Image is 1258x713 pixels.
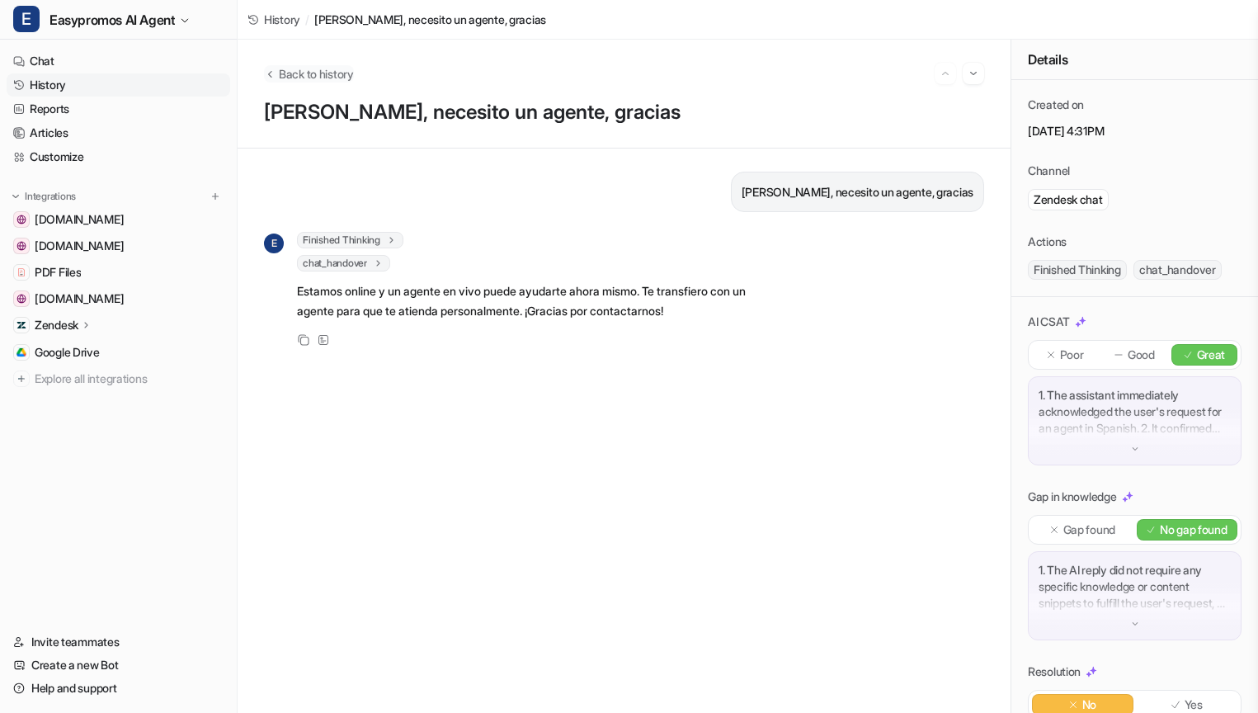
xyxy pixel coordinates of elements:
[1028,123,1242,139] p: [DATE] 4:31PM
[7,341,230,364] a: Google DriveGoogle Drive
[16,241,26,251] img: easypromos-apiref.redoc.ly
[16,347,26,357] img: Google Drive
[1039,562,1231,611] p: 1. The AI reply did not require any specific knowledge or content snippets to fulfill the user's ...
[16,320,26,330] img: Zendesk
[7,97,230,120] a: Reports
[264,65,354,83] button: Back to history
[7,145,230,168] a: Customize
[1128,347,1155,363] p: Good
[1028,314,1070,330] p: AI CSAT
[935,63,956,84] button: Go to previous session
[297,255,390,272] span: chat_handover
[963,63,984,84] button: Go to next session
[1028,97,1084,113] p: Created on
[264,11,300,28] span: History
[35,317,78,333] p: Zendesk
[314,11,546,28] span: [PERSON_NAME], necesito un agente, gracias
[1028,234,1067,250] p: Actions
[7,208,230,231] a: www.notion.com[DOMAIN_NAME]
[1028,260,1127,280] span: Finished Thinking
[742,182,973,202] p: [PERSON_NAME], necesito un agente, gracias
[264,101,984,125] h1: [PERSON_NAME], necesito un agente, gracias
[1197,347,1226,363] p: Great
[7,50,230,73] a: Chat
[264,234,284,253] span: E
[1028,663,1081,680] p: Resolution
[35,264,81,281] span: PDF Files
[7,677,230,700] a: Help and support
[1039,387,1231,437] p: 1. The assistant immediately acknowledged the user's request for an agent in Spanish. 2. It confi...
[35,290,124,307] span: [DOMAIN_NAME]
[1082,696,1096,713] p: No
[35,211,124,228] span: [DOMAIN_NAME]
[13,6,40,32] span: E
[305,11,309,28] span: /
[7,121,230,144] a: Articles
[49,8,175,31] span: Easypromos AI Agent
[7,287,230,310] a: www.easypromosapp.com[DOMAIN_NAME]
[16,215,26,224] img: www.notion.com
[279,65,354,83] span: Back to history
[7,654,230,677] a: Create a new Bot
[940,66,951,81] img: Previous session
[210,191,221,202] img: menu_add.svg
[7,261,230,284] a: PDF FilesPDF Files
[1060,347,1084,363] p: Poor
[35,238,124,254] span: [DOMAIN_NAME]
[16,267,26,277] img: PDF Files
[1034,191,1103,208] p: Zendesk chat
[297,281,780,321] p: Estamos online y un agente en vivo puede ayudarte ahora mismo. Te transfiero con un agente para q...
[35,366,224,392] span: Explore all integrations
[1129,618,1141,630] img: down-arrow
[1129,443,1141,455] img: down-arrow
[7,73,230,97] a: History
[7,188,81,205] button: Integrations
[25,190,76,203] p: Integrations
[247,11,300,28] a: History
[35,344,100,361] span: Google Drive
[1185,696,1203,713] p: Yes
[13,371,30,387] img: explore all integrations
[7,630,230,654] a: Invite teammates
[968,66,979,81] img: Next session
[1133,260,1222,280] span: chat_handover
[297,232,403,248] span: Finished Thinking
[1028,163,1070,179] p: Channel
[1011,40,1258,80] div: Details
[7,367,230,390] a: Explore all integrations
[7,234,230,257] a: easypromos-apiref.redoc.ly[DOMAIN_NAME]
[1160,522,1227,538] p: No gap found
[1063,522,1115,538] p: Gap found
[10,191,21,202] img: expand menu
[16,294,26,304] img: www.easypromosapp.com
[1028,489,1117,505] p: Gap in knowledge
